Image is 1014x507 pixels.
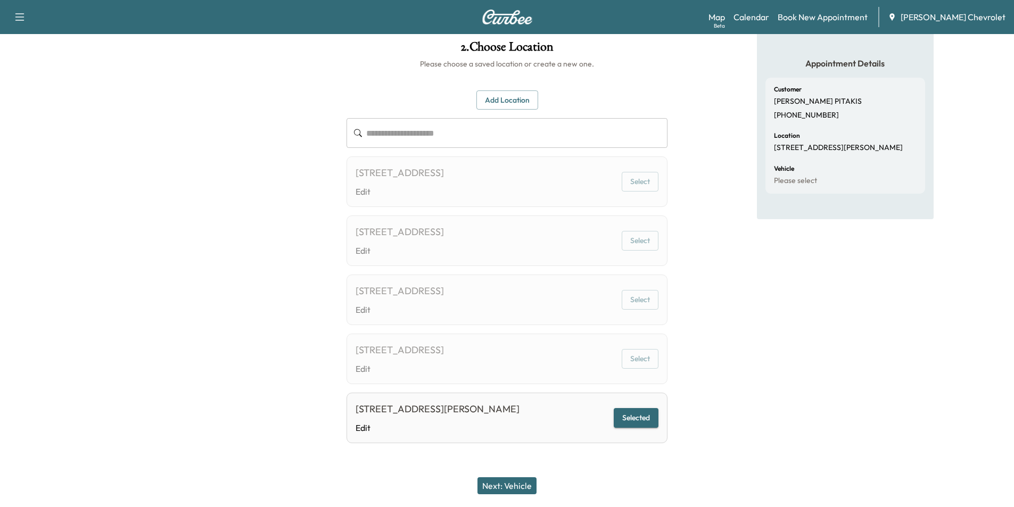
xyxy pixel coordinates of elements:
[714,22,725,30] div: Beta
[356,244,444,257] a: Edit
[347,40,667,59] h1: 2 . Choose Location
[482,10,533,24] img: Curbee Logo
[356,421,520,434] a: Edit
[774,97,862,106] p: [PERSON_NAME] PITAKIS
[733,11,769,23] a: Calendar
[778,11,868,23] a: Book New Appointment
[476,90,538,110] button: Add Location
[774,86,802,93] h6: Customer
[774,165,794,172] h6: Vehicle
[356,225,444,239] div: [STREET_ADDRESS]
[765,57,925,69] h5: Appointment Details
[356,402,520,417] div: [STREET_ADDRESS][PERSON_NAME]
[356,284,444,298] div: [STREET_ADDRESS]
[347,59,667,69] h6: Please choose a saved location or create a new one.
[774,143,903,153] p: [STREET_ADDRESS][PERSON_NAME]
[622,231,658,251] button: Select
[356,362,444,375] a: Edit
[774,176,817,186] p: Please select
[774,132,800,139] h6: Location
[622,290,658,310] button: Select
[356,343,444,358] div: [STREET_ADDRESS]
[356,185,444,198] a: Edit
[614,408,658,428] button: Selected
[356,303,444,316] a: Edit
[901,11,1005,23] span: [PERSON_NAME] Chevrolet
[774,111,839,120] p: [PHONE_NUMBER]
[356,165,444,180] div: [STREET_ADDRESS]
[708,11,725,23] a: MapBeta
[622,172,658,192] button: Select
[622,349,658,369] button: Select
[477,477,537,494] button: Next: Vehicle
